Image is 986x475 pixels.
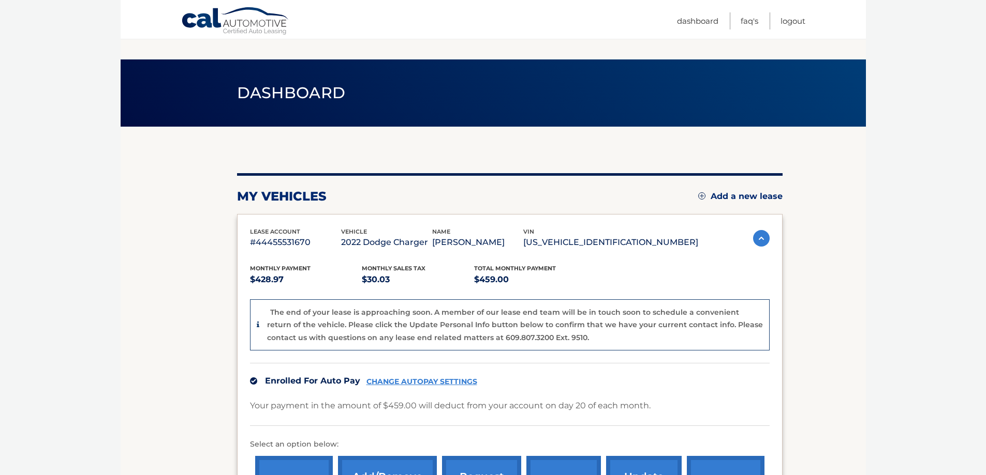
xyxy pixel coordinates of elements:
[250,265,311,272] span: Monthly Payment
[250,399,651,413] p: Your payment in the amount of $459.00 will deduct from your account on day 20 of each month.
[265,376,360,386] span: Enrolled For Auto Pay
[250,377,257,385] img: check.svg
[366,377,477,386] a: CHANGE AUTOPAY SETTINGS
[677,12,718,29] a: Dashboard
[250,228,300,235] span: lease account
[753,230,770,247] img: accordion-active.svg
[523,228,534,235] span: vin
[237,189,327,204] h2: my vehicles
[362,272,474,287] p: $30.03
[341,228,367,235] span: vehicle
[250,438,770,451] p: Select an option below:
[237,83,346,102] span: Dashboard
[474,265,556,272] span: Total Monthly Payment
[698,191,783,202] a: Add a new lease
[362,265,425,272] span: Monthly sales Tax
[781,12,805,29] a: Logout
[267,308,763,342] p: The end of your lease is approaching soon. A member of our lease end team will be in touch soon t...
[250,235,341,250] p: #44455531670
[741,12,758,29] a: FAQ's
[432,235,523,250] p: [PERSON_NAME]
[432,228,450,235] span: name
[698,192,705,200] img: add.svg
[474,272,586,287] p: $459.00
[181,7,290,37] a: Cal Automotive
[523,235,698,250] p: [US_VEHICLE_IDENTIFICATION_NUMBER]
[341,235,432,250] p: 2022 Dodge Charger
[250,272,362,287] p: $428.97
